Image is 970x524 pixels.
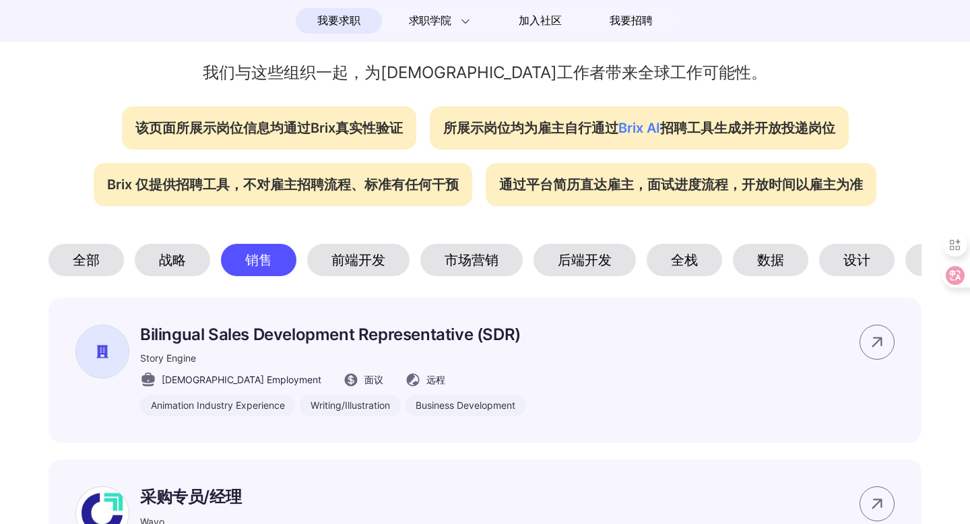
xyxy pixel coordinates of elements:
span: 我要求职 [317,10,360,32]
span: 求职学院 [409,13,451,29]
div: Business Development [405,395,526,416]
div: 所展示岗位均为雇主自行通过 招聘工具生成并开放投递岗位 [430,106,849,150]
span: [DEMOGRAPHIC_DATA] Employment [162,372,321,387]
div: 后端开发 [533,244,636,276]
span: 加入社区 [519,10,561,32]
div: Writing/Illustration [300,395,401,416]
span: 远程 [426,372,445,387]
span: 面议 [364,372,383,387]
div: Brix 仅提供招聘工具，不对雇主招聘流程、标准有任何干预 [94,163,472,206]
div: 市场营销 [420,244,523,276]
div: 通过平台简历直达雇主，面试进度流程，开放时间以雇主为准 [486,163,876,206]
div: 销售 [221,244,296,276]
div: 战略 [135,244,210,276]
p: 采购专员/经理 [140,486,684,508]
div: 设计 [819,244,895,276]
span: Story Engine [140,352,196,364]
div: 该页面所展示岗位信息均通过Brix真实性验证 [122,106,416,150]
div: 全栈 [647,244,722,276]
span: 我要招聘 [610,13,652,29]
div: 全部 [48,244,124,276]
div: 数据 [733,244,808,276]
span: Brix AI [618,120,660,136]
p: Bilingual Sales Development Representative (SDR) [140,325,526,344]
div: 前端开发 [307,244,410,276]
div: Animation Industry Experience [140,395,296,416]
